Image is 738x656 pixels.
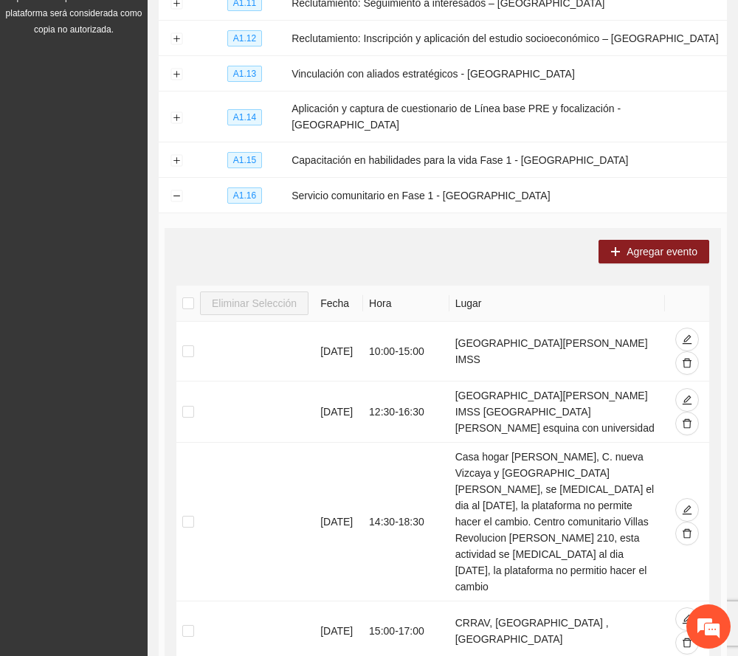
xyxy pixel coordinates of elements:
[242,7,277,43] div: Minimizar ventana de chat en vivo
[675,388,699,412] button: edit
[170,69,182,80] button: Expand row
[227,187,262,204] span: A1.16
[449,286,666,322] th: Lugar
[449,381,666,443] td: [GEOGRAPHIC_DATA][PERSON_NAME] IMSS [GEOGRAPHIC_DATA][PERSON_NAME] esquina con universidad
[314,443,363,601] td: [DATE]
[682,638,692,649] span: delete
[77,75,248,94] div: Chatee con nosotros ahora
[200,291,308,315] button: Eliminar Selección
[363,286,449,322] th: Hora
[170,33,182,45] button: Expand row
[363,381,449,443] td: 12:30 - 16:30
[86,197,204,346] span: Estamos en línea.
[682,395,692,407] span: edit
[682,334,692,346] span: edit
[286,21,727,56] td: Reclutamiento: Inscripción y aplicación del estudio socioeconómico – [GEOGRAPHIC_DATA]
[170,190,182,202] button: Collapse row
[227,66,262,82] span: A1.13
[682,418,692,430] span: delete
[170,111,182,123] button: Expand row
[675,631,699,655] button: delete
[363,322,449,381] td: 10:00 - 15:00
[227,30,262,46] span: A1.12
[675,328,699,351] button: edit
[627,244,697,260] span: Agregar evento
[682,505,692,517] span: edit
[682,528,692,540] span: delete
[7,403,281,455] textarea: Escriba su mensaje y pulse “Intro”
[675,522,699,545] button: delete
[314,286,363,322] th: Fecha
[675,607,699,631] button: edit
[314,322,363,381] td: [DATE]
[675,412,699,435] button: delete
[682,614,692,626] span: edit
[682,358,692,370] span: delete
[286,178,727,213] td: Servicio comunitario en Fase 1 - [GEOGRAPHIC_DATA]
[449,443,666,601] td: Casa hogar [PERSON_NAME], C. nueva Vizcaya y [GEOGRAPHIC_DATA][PERSON_NAME], se [MEDICAL_DATA] el...
[675,351,699,375] button: delete
[599,240,709,263] button: plusAgregar evento
[286,92,727,142] td: Aplicación y captura de cuestionario de Línea base PRE y focalización -[GEOGRAPHIC_DATA]
[227,152,262,168] span: A1.15
[363,443,449,601] td: 14:30 - 18:30
[170,155,182,167] button: Expand row
[286,56,727,92] td: Vinculación con aliados estratégicos - [GEOGRAPHIC_DATA]
[610,246,621,258] span: plus
[675,498,699,522] button: edit
[286,142,727,178] td: Capacitación en habilidades para la vida Fase 1 - [GEOGRAPHIC_DATA]
[314,381,363,443] td: [DATE]
[227,109,262,125] span: A1.14
[449,322,666,381] td: [GEOGRAPHIC_DATA][PERSON_NAME] IMSS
